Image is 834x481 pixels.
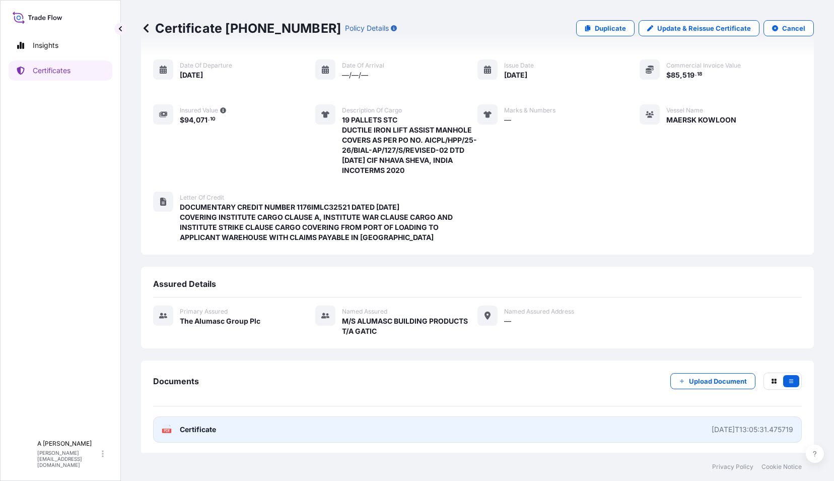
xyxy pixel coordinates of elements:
[504,308,574,316] span: Named Assured Address
[671,72,680,79] span: 85
[193,116,196,124] span: ,
[164,429,170,433] text: PDF
[141,20,341,36] p: Certificate [PHONE_NUMBER]
[689,376,747,386] p: Upload Document
[180,106,218,114] span: Insured Value
[666,72,671,79] span: $
[695,73,697,76] span: .
[666,62,741,70] span: Commercial Invoice Value
[504,62,534,70] span: Issue Date
[712,425,793,435] div: [DATE]T13:05:31.475719
[342,308,387,316] span: Named Assured
[763,20,814,36] button: Cancel
[666,115,736,125] span: MAERSK KOWLOON
[37,440,100,448] p: A [PERSON_NAME]
[9,61,112,81] a: Certificates
[180,62,232,70] span: Date of departure
[37,450,100,468] p: [PERSON_NAME][EMAIL_ADDRESS][DOMAIN_NAME]
[180,202,477,243] span: DOCUMENTARY CREDIT NUMBER 1176IMLC32521 DATED [DATE] COVERING INSTITUTE CARGO CLAUSE A, INSTITUTE...
[180,70,203,80] span: [DATE]
[504,115,511,125] span: —
[33,66,71,76] p: Certificates
[180,425,216,435] span: Certificate
[712,463,753,471] a: Privacy Policy
[680,72,682,79] span: ,
[682,72,694,79] span: 519
[180,316,260,326] span: The Alumasc Group Plc
[342,70,368,80] span: —/—/—
[697,73,702,76] span: 18
[504,316,511,326] span: —
[210,117,216,121] span: 10
[666,106,703,114] span: Vessel Name
[196,116,207,124] span: 071
[342,316,477,336] span: M/S ALUMASC BUILDING PRODUCTS T/A GATIC
[595,23,626,33] p: Duplicate
[180,308,228,316] span: Primary assured
[20,449,26,459] span: A
[180,116,184,124] span: $
[670,373,755,389] button: Upload Document
[782,23,805,33] p: Cancel
[761,463,802,471] a: Cookie Notice
[504,106,555,114] span: Marks & Numbers
[657,23,751,33] p: Update & Reissue Certificate
[208,117,210,121] span: .
[9,35,112,55] a: Insights
[342,115,477,175] span: 19 PALLETS STC DUCTILE IRON LIFT ASSIST MANHOLE COVERS AS PER PO NO. AICPL/HPP/25-26/BIAL-AP/127/...
[153,416,802,443] a: PDFCertificate[DATE]T13:05:31.475719
[504,70,527,80] span: [DATE]
[639,20,759,36] a: Update & Reissue Certificate
[33,40,58,50] p: Insights
[576,20,635,36] a: Duplicate
[342,106,402,114] span: Description of cargo
[342,62,384,70] span: Date of arrival
[180,194,224,202] span: Letter of Credit
[184,116,193,124] span: 94
[153,376,199,386] span: Documents
[153,279,216,289] span: Assured Details
[345,23,389,33] p: Policy Details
